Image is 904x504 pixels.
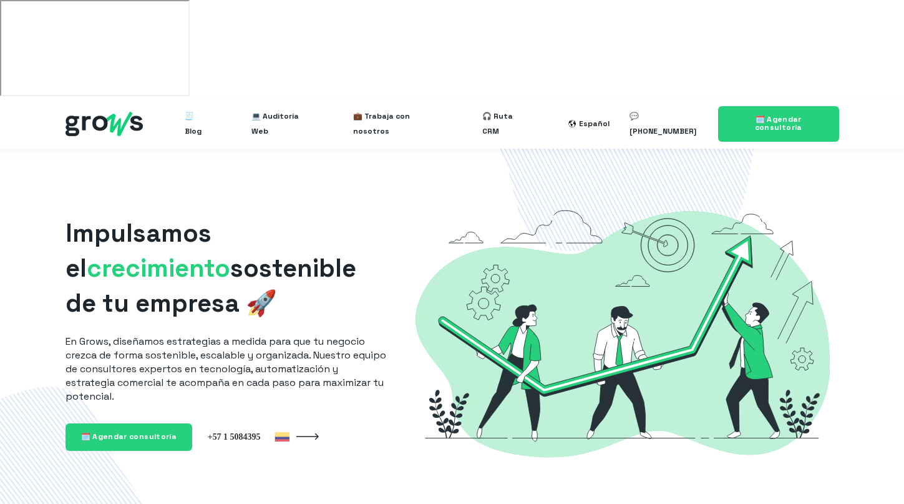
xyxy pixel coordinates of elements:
span: 🗓️ Agendar consultoría [81,432,177,442]
p: En Grows, diseñamos estrategias a medida para que tu negocio crezca de forma sostenible, escalabl... [66,335,386,403]
a: 🗓️ Agendar consultoría [718,106,839,141]
a: 🎧 Ruta CRM [482,104,528,144]
iframe: Chat Widget [842,444,904,504]
span: crecimiento [87,252,230,284]
h1: Impulsamos el sostenible de tu empresa 🚀 [66,216,386,321]
div: Español [579,116,610,131]
span: 🗓️ Agendar consultoría [755,114,802,132]
a: 💬 [PHONE_NUMBER] [629,104,702,144]
img: Colombia +57 1 5084395 [207,431,289,442]
a: 💻 Auditoría Web [251,104,313,144]
a: 💼 Trabaja con nosotros [353,104,442,144]
a: 🗓️ Agendar consultoría [66,423,193,450]
img: grows - hubspot [66,112,143,136]
img: Grows-Growth-Marketing-Hacking-Hubspot [406,189,839,478]
a: 🧾 Blog [185,104,211,144]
